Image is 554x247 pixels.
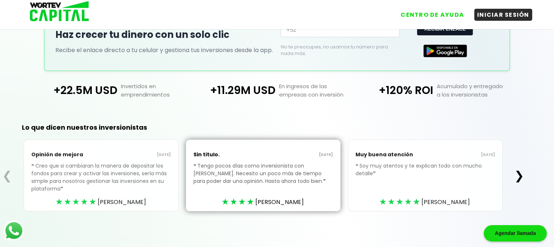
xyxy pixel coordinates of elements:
[31,162,35,169] span: ❝
[356,82,433,99] p: +120% ROI
[193,162,333,196] p: Tengo pocos días como inversionista con [PERSON_NAME]. Necesito un poco más de tiempo para poder ...
[101,152,171,158] p: [DATE]
[421,197,470,207] span: [PERSON_NAME]
[193,147,263,162] p: Sin titulo.
[198,82,275,99] p: +11.29M USD
[423,44,467,57] img: Google Play
[474,9,532,21] button: INICIAR SESIÓN
[467,3,532,21] a: INICIAR SESIÓN
[60,185,64,192] span: ❞
[355,147,425,162] p: Muy buena atención
[4,220,24,241] img: logos_whatsapp-icon.242b2217.svg
[31,162,171,204] p: Creo que si cambiaran la manera de depositar los fondos para crear y activar las inversiones, ser...
[55,28,273,42] h2: Haz crecer tu dinero con un solo clic
[275,82,356,99] p: En ingresos de las empresas con inversión
[390,3,467,21] a: CENTRO DE AYUDA
[117,82,198,99] p: Invertidos en emprendimientos
[433,82,514,99] p: Acumulado y entregado a los inversionistas
[263,152,333,158] p: [DATE]
[55,46,273,55] p: Recibe el enlace directo a tu celular y gestiona tus inversiones desde la app.
[280,44,388,57] p: No te preocupes, no usamos tu número para nada más.
[373,170,377,177] span: ❞
[355,162,495,188] p: Soy muy atentos y te explican todo con mucho detalle
[355,162,359,169] span: ❝
[222,196,255,207] div: ★★★★
[40,82,117,99] p: +22.5M USD
[31,147,101,162] p: Opinión de mejora
[512,168,526,183] button: ❯
[484,225,547,242] div: Agendar llamada
[323,177,327,185] span: ❞
[56,196,98,207] div: ★★★★★
[398,9,467,21] button: CENTRO DE AYUDA
[425,152,495,158] p: [DATE]
[193,162,197,169] span: ❝
[255,197,304,207] span: [PERSON_NAME]
[380,196,421,207] div: ★★★★★
[98,197,146,207] span: [PERSON_NAME]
